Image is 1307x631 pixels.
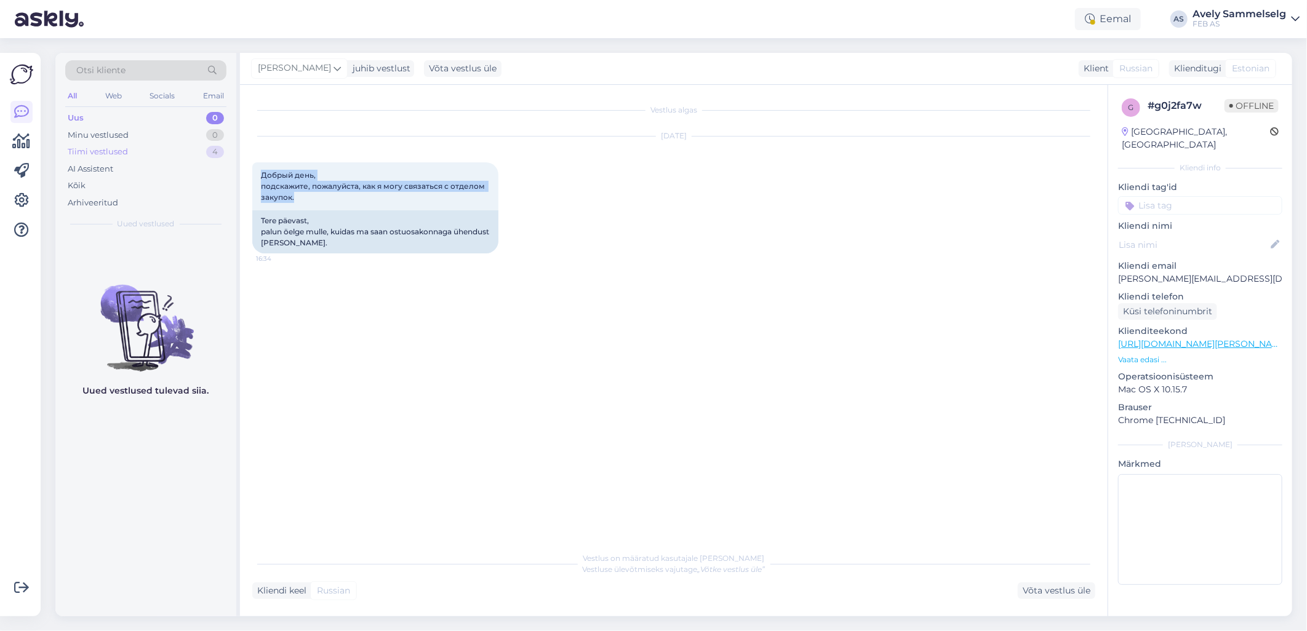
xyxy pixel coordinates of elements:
[583,565,765,574] span: Vestluse ülevõtmiseks vajutage
[252,105,1095,116] div: Vestlus algas
[55,263,236,373] img: No chats
[261,170,487,202] span: Добрый день, подскажите, пожалуйста, как я могу связаться с отделом закупок.
[83,384,209,397] p: Uued vestlused tulevad siia.
[1193,19,1286,29] div: FEB AS
[1122,125,1270,151] div: [GEOGRAPHIC_DATA], [GEOGRAPHIC_DATA]
[1118,439,1282,450] div: [PERSON_NAME]
[1169,62,1221,75] div: Klienditugi
[76,64,126,77] span: Otsi kliente
[1119,62,1153,75] span: Russian
[1018,582,1095,599] div: Võta vestlus üle
[68,197,118,209] div: Arhiveeritud
[1232,62,1269,75] span: Estonian
[1118,196,1282,215] input: Lisa tag
[103,88,124,104] div: Web
[1118,272,1282,285] p: [PERSON_NAME][EMAIL_ADDRESS][DOMAIN_NAME]
[68,146,128,158] div: Tiimi vestlused
[1118,383,1282,396] p: Mac OS X 10.15.7
[1118,354,1282,365] p: Vaata edasi ...
[68,129,129,141] div: Minu vestlused
[206,112,224,124] div: 0
[1079,62,1109,75] div: Klient
[583,554,765,563] span: Vestlus on määratud kasutajale [PERSON_NAME]
[206,129,224,141] div: 0
[1118,338,1288,349] a: [URL][DOMAIN_NAME][PERSON_NAME]
[1148,98,1225,113] div: # g0j2fa7w
[252,584,306,597] div: Kliendi keel
[256,254,302,263] span: 16:34
[252,130,1095,141] div: [DATE]
[1118,290,1282,303] p: Kliendi telefon
[1225,99,1279,113] span: Offline
[258,62,331,75] span: [PERSON_NAME]
[1118,260,1282,272] p: Kliendi email
[348,62,410,75] div: juhib vestlust
[1118,162,1282,173] div: Kliendi info
[65,88,79,104] div: All
[10,63,33,86] img: Askly Logo
[68,112,84,124] div: Uus
[1129,103,1134,112] span: g
[206,146,224,158] div: 4
[1118,220,1282,232] p: Kliendi nimi
[1170,10,1188,28] div: AS
[1118,401,1282,414] p: Brauser
[1118,181,1282,194] p: Kliendi tag'id
[1118,370,1282,383] p: Operatsioonisüsteem
[252,210,498,253] div: Tere päevast, palun öelge mulle, kuidas ma saan ostuosakonnaga ühendust [PERSON_NAME].
[1118,303,1217,320] div: Küsi telefoninumbrit
[1193,9,1300,29] a: Avely SammelselgFEB AS
[424,60,502,77] div: Võta vestlus üle
[1119,238,1268,252] input: Lisa nimi
[201,88,226,104] div: Email
[118,218,175,229] span: Uued vestlused
[317,584,350,597] span: Russian
[147,88,177,104] div: Socials
[698,565,765,574] i: „Võtke vestlus üle”
[1193,9,1286,19] div: Avely Sammelselg
[1118,414,1282,427] p: Chrome [TECHNICAL_ID]
[1118,325,1282,338] p: Klienditeekond
[1118,458,1282,470] p: Märkmed
[68,180,86,192] div: Kõik
[1075,8,1141,30] div: Eemal
[68,163,113,175] div: AI Assistent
